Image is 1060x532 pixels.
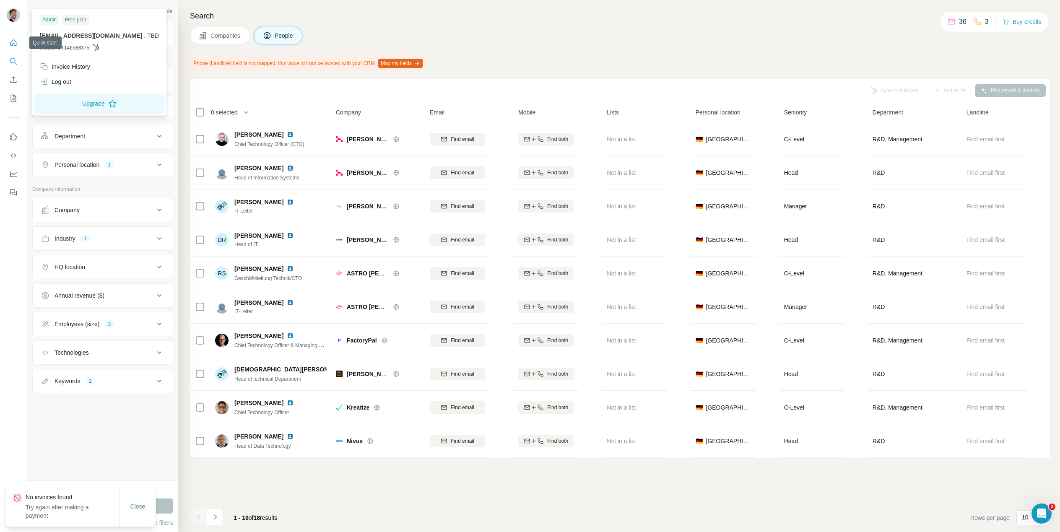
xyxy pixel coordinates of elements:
span: Not in a list [607,203,636,210]
span: Find email [451,236,474,244]
button: Find both [518,334,574,347]
img: Logo of Kreatize [336,404,343,411]
div: Phone (Landline) field is not mapped, this value will not be synced with your CRM [190,56,424,70]
img: LinkedIn logo [287,265,294,272]
span: Head [784,371,798,377]
div: Employees (size) [55,320,99,328]
div: 3 [104,320,114,328]
span: Not in a list [607,136,636,143]
span: ASTRO [PERSON_NAME] Kommunikationssysteme [347,304,491,310]
p: 10 [1022,513,1029,522]
span: R&D [873,437,885,445]
span: IT-Leiter [234,207,304,215]
button: Find email [430,166,485,179]
span: Find email [451,202,474,210]
img: Avatar [7,8,20,22]
button: Find both [518,133,574,145]
span: R&D [873,202,885,210]
span: Manager [784,304,807,310]
img: Avatar [215,132,229,146]
img: Avatar [215,300,229,314]
img: LinkedIn logo [287,199,294,205]
img: Logo of Nivus [336,438,343,444]
span: C-Level [784,337,804,344]
span: Find both [547,303,568,311]
span: Find email first [966,169,1005,176]
button: Use Surfe on LinkedIn [7,130,20,145]
span: Find email first [966,304,1005,310]
span: TBD [147,32,159,39]
div: Company [55,206,80,214]
span: [PERSON_NAME] [234,265,283,273]
img: Logo of ASTRO Strobel Kommunikationssysteme [336,304,343,310]
span: 🇩🇪 [696,437,703,445]
button: Find email [430,368,485,380]
button: Find both [518,234,574,246]
div: Annual revenue ($) [55,291,104,300]
button: Find email [430,301,485,313]
span: R&D, Management [873,269,922,278]
span: Find email [451,169,474,176]
span: Personal location [696,108,740,117]
span: Kreatize [347,403,369,412]
button: Find email [430,133,485,145]
span: Find both [547,337,568,344]
span: results [234,514,277,521]
span: Head [784,236,798,243]
span: [PERSON_NAME] [234,130,283,139]
span: [GEOGRAPHIC_DATA] [706,169,751,177]
img: LinkedIn logo [287,232,294,239]
button: Navigate to next page [207,509,223,525]
span: Department [873,108,903,117]
img: Avatar [215,334,229,347]
span: Find both [547,404,568,411]
button: Find email [430,267,485,280]
p: Company information [32,185,173,193]
span: [GEOGRAPHIC_DATA] [706,269,751,278]
div: 1 [85,377,95,385]
p: Try again after making a payment [26,503,120,520]
button: Industry1 [33,228,173,249]
span: 🇩🇪 [696,236,703,244]
button: Quick start [7,35,20,50]
span: [PERSON_NAME] [234,332,283,340]
span: Not in a list [607,270,636,277]
button: Company [33,200,173,220]
span: Close [130,502,145,511]
span: R&D, Management [873,135,922,143]
span: Lists [607,108,619,117]
span: [GEOGRAPHIC_DATA] [706,202,751,210]
span: R&D [873,303,885,311]
span: Head [784,169,798,176]
span: Find both [547,202,568,210]
span: Find both [547,236,568,244]
span: Seniority [784,108,807,117]
div: HQ location [55,263,85,271]
button: Upgrade [34,93,165,114]
p: No invoices found [26,493,120,501]
span: [GEOGRAPHIC_DATA] [706,437,751,445]
button: Technologies [33,343,173,363]
button: Find email [430,401,485,414]
span: Companies [210,31,241,40]
img: Logo of Klaus Faber AG [336,203,343,210]
button: Map my fields [378,59,423,68]
span: Company [336,108,361,117]
span: Not in a list [607,236,636,243]
span: FactoryPal [347,336,377,345]
span: [PERSON_NAME] [347,169,389,177]
span: [PERSON_NAME] [234,231,283,240]
div: 1 [104,161,114,169]
span: 🇩🇪 [696,336,703,345]
span: Head of IT [234,241,304,248]
button: HQ location [33,257,173,277]
span: [GEOGRAPHIC_DATA] [706,135,751,143]
span: Not in a list [607,304,636,310]
span: [PERSON_NAME] [347,236,389,244]
span: 2 [1049,503,1055,510]
span: R&D [873,169,885,177]
button: Search [7,54,20,69]
button: Find both [518,435,574,447]
img: Logo of Adelbert Haas [336,236,343,243]
span: 18 [254,514,260,521]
